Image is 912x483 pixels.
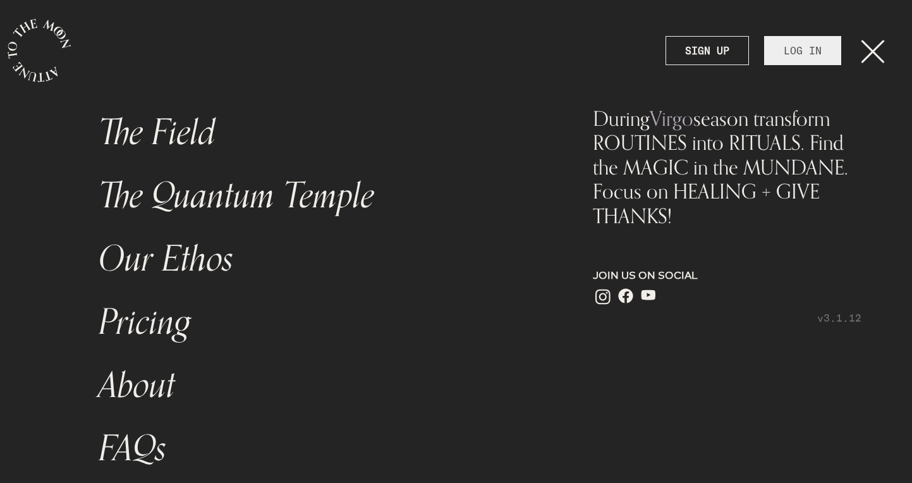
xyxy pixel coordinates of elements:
a: The Quantum Temple [91,164,547,228]
p: v3.1.12 [593,310,861,326]
a: SIGN UP [666,36,749,65]
a: FAQs [91,417,547,480]
a: About [91,354,547,417]
a: The Field [91,101,547,164]
a: LOG IN [764,36,841,65]
strong: SIGN UP [685,43,729,58]
div: During season transform ROUTINES into RITUALS. Find the MAGIC in the MUNDANE. Focus on HEALING + ... [593,106,861,228]
a: Our Ethos [91,228,547,291]
a: Pricing [91,291,547,354]
p: JOIN US ON SOCIAL [593,268,861,283]
span: Virgo [650,106,693,131]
